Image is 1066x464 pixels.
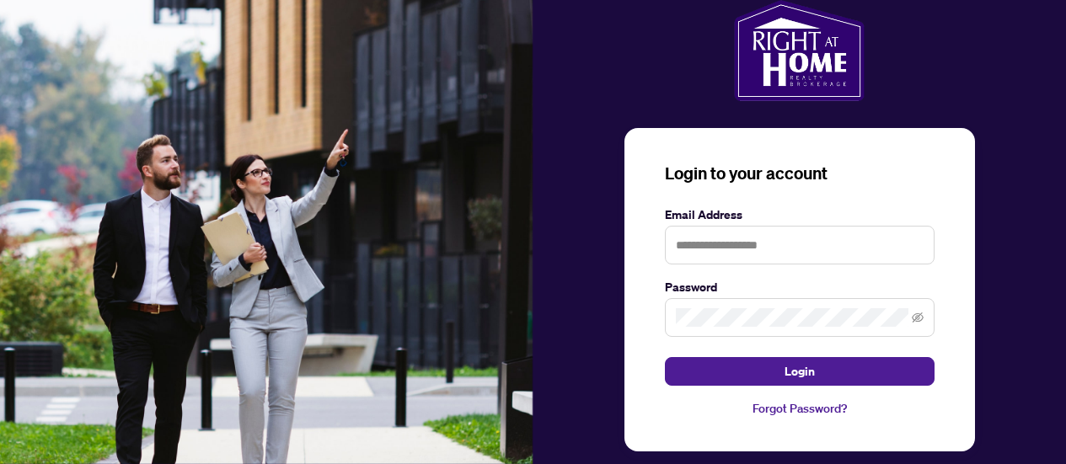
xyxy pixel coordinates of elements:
[665,399,935,418] a: Forgot Password?
[665,357,935,386] button: Login
[665,205,935,224] label: Email Address
[912,312,924,323] span: eye-invisible
[665,162,935,185] h3: Login to your account
[665,278,935,296] label: Password
[785,358,815,385] span: Login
